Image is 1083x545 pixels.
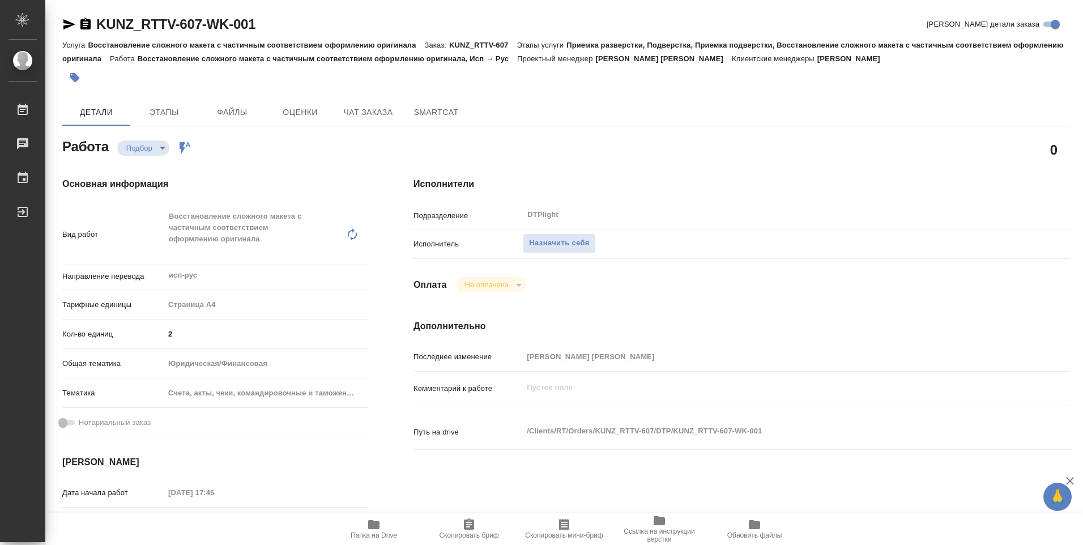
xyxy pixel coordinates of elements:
div: Юридическая/Финансовая [164,354,368,373]
textarea: /Clients/RT/Orders/KUNZ_RTTV-607/DTP/KUNZ_RTTV-607-WK-001 [523,421,1016,441]
button: Ссылка на инструкции верстки [612,513,707,545]
span: Назначить себя [529,237,589,250]
h2: 0 [1050,140,1058,159]
h4: Дополнительно [413,320,1071,333]
span: Скопировать бриф [439,531,498,539]
button: Папка на Drive [326,513,421,545]
input: ✎ Введи что-нибудь [164,326,368,342]
span: Скопировать мини-бриф [525,531,603,539]
p: Восстановление сложного макета с частичным соответствием оформлению оригинала [88,41,424,49]
span: Нотариальный заказ [79,417,151,428]
p: Тарифные единицы [62,299,164,310]
p: Восстановление сложного макета с частичным соответствием оформлению оригинала, Исп → Рус [138,54,517,63]
span: Ссылка на инструкции верстки [619,527,700,543]
button: Обновить файлы [707,513,802,545]
span: Папка на Drive [351,531,397,539]
button: Скопировать бриф [421,513,517,545]
p: [PERSON_NAME] [817,54,889,63]
p: Комментарий к работе [413,383,523,394]
button: Скопировать ссылку для ЯМессенджера [62,18,76,31]
p: Подразделение [413,210,523,222]
p: Услуга [62,41,88,49]
h4: Оплата [413,278,447,292]
button: Не оплачена [462,280,512,289]
button: Скопировать мини-бриф [517,513,612,545]
span: 🙏 [1048,485,1067,509]
div: Счета, акты, чеки, командировочные и таможенные документы [164,384,368,403]
p: Путь на drive [413,427,523,438]
button: Добавить тэг [62,65,87,90]
p: Направление перевода [62,271,164,282]
p: KUNZ_RTTV-607 [449,41,517,49]
p: Общая тематика [62,358,164,369]
button: 🙏 [1043,483,1072,511]
p: Дата начала работ [62,487,164,499]
h4: [PERSON_NAME] [62,455,368,469]
button: Скопировать ссылку [79,18,92,31]
span: SmartCat [409,105,463,120]
button: Назначить себя [523,233,595,253]
p: Этапы услуги [517,41,566,49]
span: Этапы [137,105,191,120]
span: Файлы [205,105,259,120]
h4: Исполнители [413,177,1071,191]
p: Исполнитель [413,239,523,250]
p: Работа [110,54,138,63]
span: Детали [69,105,123,120]
div: Подбор [117,140,169,156]
p: Вид работ [62,229,164,240]
p: Тематика [62,388,164,399]
p: Клиентские менеджеры [732,54,817,63]
input: Пустое поле [164,484,263,501]
p: Кол-во единиц [62,329,164,340]
span: Оценки [273,105,327,120]
input: Пустое поле [523,348,1016,365]
button: Подбор [123,143,156,153]
h2: Работа [62,135,109,156]
span: [PERSON_NAME] детали заказа [927,19,1039,30]
span: Чат заказа [341,105,395,120]
p: Проектный менеджер [517,54,595,63]
div: Страница А4 [164,295,368,314]
a: KUNZ_RTTV-607-WK-001 [96,16,255,32]
div: Подбор [456,277,526,292]
h4: Основная информация [62,177,368,191]
p: Заказ: [425,41,449,49]
p: Последнее изменение [413,351,523,363]
p: [PERSON_NAME] [PERSON_NAME] [596,54,732,63]
span: Обновить файлы [727,531,782,539]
